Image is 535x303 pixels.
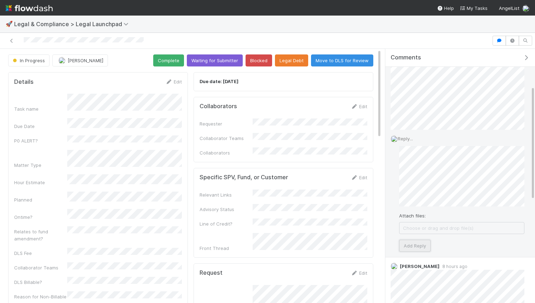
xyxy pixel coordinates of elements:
[14,123,67,130] div: Due Date
[460,5,488,11] span: My Tasks
[200,269,223,276] h5: Request
[14,214,67,221] div: Ontime?
[499,5,519,11] span: AngelList
[200,78,238,84] strong: Due date: [DATE]
[14,21,132,28] span: Legal & Compliance > Legal Launchpad
[437,5,454,12] div: Help
[14,78,34,86] h5: Details
[8,54,50,66] button: In Progress
[14,162,67,169] div: Matter Type
[14,105,67,112] div: Task name
[14,179,67,186] div: Hour Estimate
[200,191,253,198] div: Relevant Links
[200,120,253,127] div: Requester
[391,54,421,61] span: Comments
[153,54,184,66] button: Complete
[391,263,398,270] img: avatar_6811aa62-070e-4b0a-ab85-15874fb457a1.png
[351,270,367,276] a: Edit
[398,136,413,141] span: Reply...
[522,5,529,12] img: avatar_0a9e60f7-03da-485c-bb15-a40c44fcec20.png
[14,228,67,242] div: Relates to fund amendment?
[187,54,243,66] button: Waiting for Submitter
[399,240,431,252] button: Add Reply
[399,222,524,234] span: Choose or drag and drop file(s)
[14,250,67,257] div: DLS Fee
[200,206,253,213] div: Advisory Status
[200,149,253,156] div: Collaborators
[14,137,67,144] div: P0 ALERT?
[460,5,488,12] a: My Tasks
[14,196,67,203] div: Planned
[400,263,439,269] span: [PERSON_NAME]
[200,174,288,181] h5: Specific SPV, Fund, or Customer
[200,103,237,110] h5: Collaborators
[399,212,426,219] label: Attach files:
[11,58,45,63] span: In Progress
[311,54,373,66] button: Move to DLS for Review
[14,279,67,286] div: DLS Billable?
[6,21,13,27] span: 🚀
[351,104,367,109] a: Edit
[200,220,253,227] div: Line of Credit?
[351,175,367,180] a: Edit
[200,245,253,252] div: Front Thread
[200,135,253,142] div: Collaborator Teams
[165,79,182,85] a: Edit
[275,54,308,66] button: Legal Debt
[6,2,53,14] img: logo-inverted-e16ddd16eac7371096b0.svg
[391,135,398,142] img: avatar_0a9e60f7-03da-485c-bb15-a40c44fcec20.png
[14,293,67,300] div: Reason for Non-Billable
[246,54,272,66] button: Blocked
[14,264,67,271] div: Collaborator Teams
[439,264,467,269] span: 8 hours ago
